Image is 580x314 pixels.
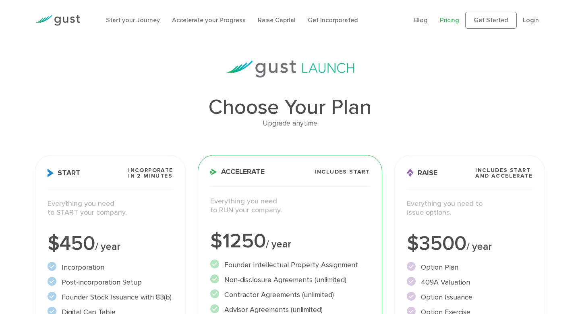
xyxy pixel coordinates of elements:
[35,97,545,118] h1: Choose Your Plan
[475,167,532,179] span: Includes START and ACCELERATE
[35,118,545,130] div: Upgrade anytime
[48,292,173,303] li: Founder Stock Issuance with 83(b)
[48,277,173,288] li: Post-incorporation Setup
[308,16,358,24] a: Get Incorporated
[106,16,160,24] a: Start your Journey
[210,169,217,175] img: Accelerate Icon
[407,199,532,218] p: Everything you need to issue options.
[407,169,414,177] img: Raise Icon
[407,262,532,273] li: Option Plan
[48,169,81,177] span: Start
[210,289,370,300] li: Contractor Agreements (unlimited)
[48,169,54,177] img: Start Icon X2
[210,260,370,270] li: Founder Intellectual Property Assignment
[128,167,173,179] span: Incorporate in 2 Minutes
[407,169,437,177] span: Raise
[315,169,370,175] span: Includes START
[226,61,354,77] img: gust-launch-logos.svg
[258,16,296,24] a: Raise Capital
[48,262,173,273] li: Incorporation
[407,292,532,303] li: Option Issuance
[210,274,370,285] li: Non-disclosure Agreements (unlimited)
[407,234,532,254] div: $3500
[440,16,459,24] a: Pricing
[35,15,80,26] img: Gust Logo
[266,238,291,250] span: / year
[466,241,492,253] span: / year
[172,16,246,24] a: Accelerate your Progress
[465,12,517,29] a: Get Started
[48,199,173,218] p: Everything you need to START your company.
[48,234,173,254] div: $450
[407,277,532,288] li: 409A Valuation
[210,197,370,215] p: Everything you need to RUN your company.
[210,168,265,176] span: Accelerate
[95,241,120,253] span: / year
[414,16,428,24] a: Blog
[523,16,539,24] a: Login
[210,231,370,251] div: $1250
